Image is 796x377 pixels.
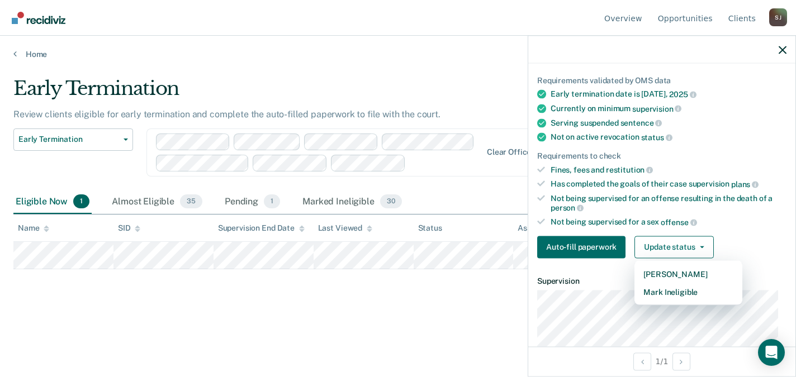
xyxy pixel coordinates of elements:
button: Update status [634,236,713,258]
span: 35 [180,194,202,209]
p: Review clients eligible for early termination and complete the auto-filled paperwork to file with... [13,109,440,120]
div: Pending [222,190,282,214]
div: Requirements validated by OMS data [537,75,786,85]
span: person [551,203,584,212]
div: SID [118,223,141,233]
div: Fines, fees and [551,165,786,175]
span: offense [661,217,697,226]
div: Assigned to [518,223,570,233]
span: 30 [380,194,402,209]
button: [PERSON_NAME] [634,265,742,283]
button: Profile dropdown button [769,8,787,26]
div: Supervision End Date [218,223,305,233]
div: Not being supervised for a sex [551,217,786,227]
button: Auto-fill paperwork [537,236,626,258]
div: Status [418,223,442,233]
div: Dropdown Menu [634,260,742,305]
span: plans [731,179,759,188]
span: 2025 [669,90,696,99]
div: Early termination date is [DATE], [551,89,786,99]
div: Has completed the goals of their case supervision [551,179,786,189]
div: Name [18,223,49,233]
dt: Supervision [537,276,786,285]
div: 1 / 1 [528,346,795,376]
div: Currently on minimum [551,103,786,113]
a: Home [13,49,783,59]
div: Almost Eligible [110,190,205,214]
div: Open Intercom Messenger [758,339,785,366]
div: Serving suspended [551,118,786,128]
div: S J [769,8,787,26]
div: Early Termination [13,77,610,109]
div: Not being supervised for an offense resulting in the death of a [551,193,786,212]
span: restitution [606,165,653,174]
img: Recidiviz [12,12,65,24]
button: Previous Opportunity [633,352,651,370]
div: Marked Ineligible [300,190,404,214]
span: Early Termination [18,135,119,144]
span: status [641,132,672,141]
div: Not on active revocation [551,132,786,142]
div: Last Viewed [318,223,372,233]
span: 1 [73,194,89,209]
span: 1 [264,194,280,209]
div: Requirements to check [537,151,786,160]
div: Clear officers [487,147,538,157]
div: Eligible Now [13,190,92,214]
button: Mark Ineligible [634,283,742,300]
button: Next Opportunity [672,352,690,370]
span: sentence [620,118,662,127]
a: Navigate to form link [537,236,630,258]
span: supervision [632,104,681,113]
